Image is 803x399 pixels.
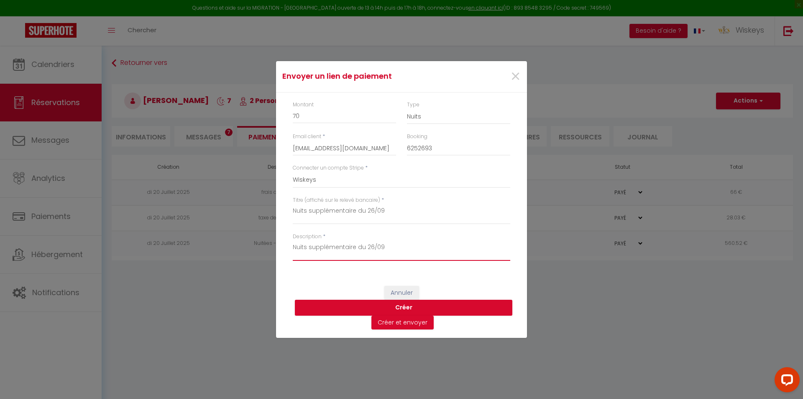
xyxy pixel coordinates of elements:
iframe: LiveChat chat widget [768,364,803,399]
span: × [510,64,521,89]
button: Créer [295,300,512,316]
h4: Envoyer un lien de paiement [282,70,437,82]
label: Email client [293,133,321,141]
button: Créer et envoyer [371,316,434,330]
button: Close [510,68,521,86]
button: Annuler [384,286,419,300]
label: Montant [293,101,314,109]
label: Connecter un compte Stripe [293,164,364,172]
label: Description [293,233,322,241]
label: Booking [407,133,427,141]
label: Type [407,101,419,109]
label: Titre (affiché sur le relevé bancaire) [293,196,380,204]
